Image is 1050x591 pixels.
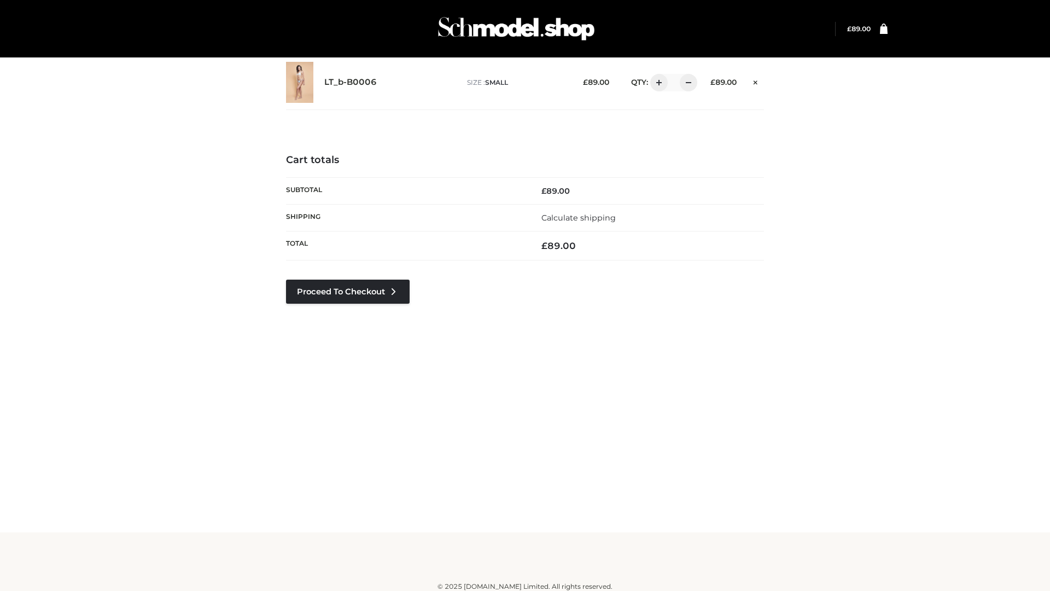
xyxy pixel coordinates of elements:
th: Total [286,231,525,260]
bdi: 89.00 [583,78,609,86]
bdi: 89.00 [541,186,570,196]
a: Proceed to Checkout [286,280,410,304]
th: Subtotal [286,177,525,204]
span: SMALL [485,78,508,86]
h4: Cart totals [286,154,764,166]
span: £ [541,186,546,196]
bdi: 89.00 [541,240,576,251]
a: £89.00 [847,25,871,33]
span: £ [710,78,715,86]
a: Calculate shipping [541,213,616,223]
bdi: 89.00 [710,78,737,86]
div: QTY: [620,74,693,91]
a: LT_b-B0006 [324,77,377,88]
span: £ [541,240,547,251]
bdi: 89.00 [847,25,871,33]
th: Shipping [286,204,525,231]
span: £ [583,78,588,86]
a: Remove this item [748,74,764,88]
img: Schmodel Admin 964 [434,7,598,50]
span: £ [847,25,851,33]
p: size : [467,78,566,88]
